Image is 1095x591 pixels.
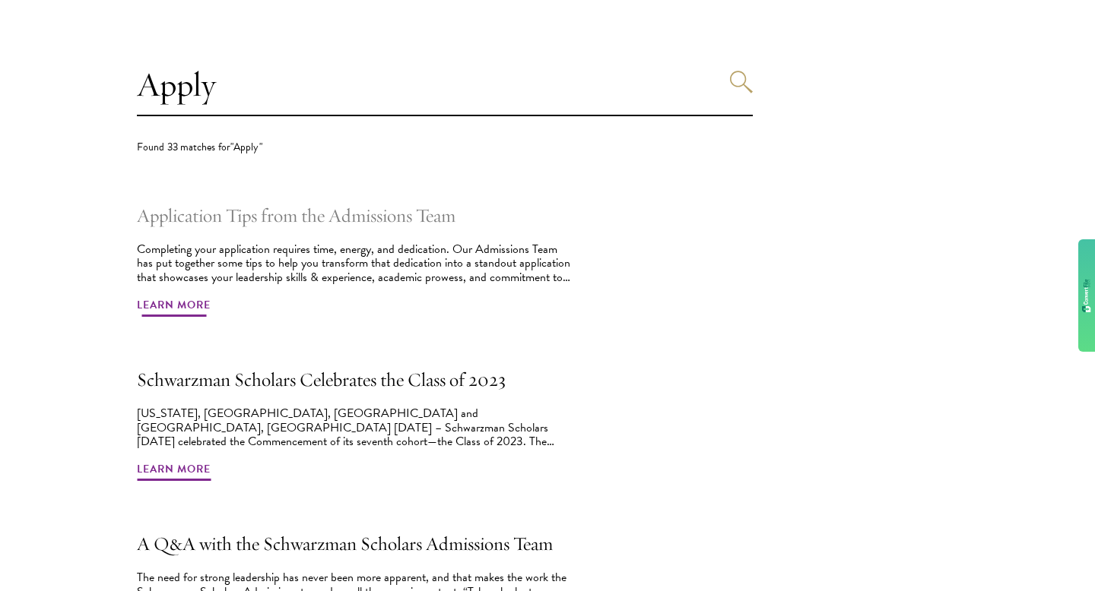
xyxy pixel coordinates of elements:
[137,54,753,116] input: Search
[137,139,753,155] div: Found 33 matches for
[137,529,574,559] h2: A Q&A with the Schwarzman Scholars Admissions Team
[137,295,211,319] span: Learn More
[137,201,574,231] h2: Application Tips from the Admissions Team
[230,139,262,155] span: "Apply"
[137,365,574,483] a: Schwarzman Scholars Celebrates the Class of 2023 [US_STATE], [GEOGRAPHIC_DATA], [GEOGRAPHIC_DATA]...
[1082,279,1091,312] img: gdzwAHDJa65OwAAAABJRU5ErkJggg==
[137,242,574,284] div: Completing your application requires time, energy, and dedication. Our Admissions Team has put to...
[730,71,753,93] button: Search
[137,201,574,319] a: Application Tips from the Admissions Team Completing your application requires time, energy, and ...
[137,365,574,395] h2: Schwarzman Scholars Celebrates the Class of 2023
[137,406,574,448] div: [US_STATE], [GEOGRAPHIC_DATA], [GEOGRAPHIC_DATA] and [GEOGRAPHIC_DATA], [GEOGRAPHIC_DATA] [DATE] ...
[137,460,211,483] span: Learn More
